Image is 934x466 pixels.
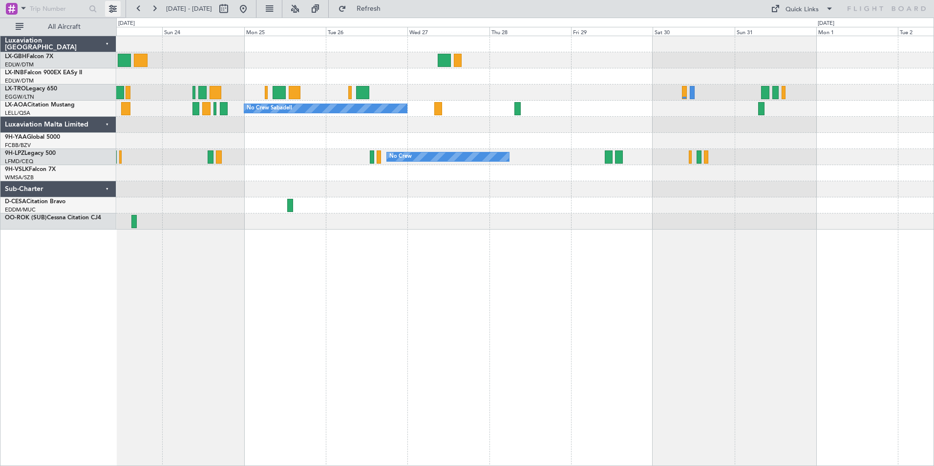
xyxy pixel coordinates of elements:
a: EDLW/DTM [5,77,34,85]
div: [DATE] [818,20,834,28]
a: 9H-LPZLegacy 500 [5,150,56,156]
div: Quick Links [785,5,819,15]
a: EGGW/LTN [5,93,34,101]
span: LX-INB [5,70,24,76]
div: No Crew Sabadell [247,101,292,116]
div: Sat 30 [653,27,734,36]
a: LFMD/CEQ [5,158,33,165]
input: Trip Number [30,1,86,16]
div: Thu 28 [489,27,571,36]
a: LX-GBHFalcon 7X [5,54,53,60]
a: 9H-YAAGlobal 5000 [5,134,60,140]
a: WMSA/SZB [5,174,34,181]
button: All Aircraft [11,19,106,35]
div: Mon 1 [816,27,898,36]
div: Sun 24 [162,27,244,36]
span: All Aircraft [25,23,103,30]
div: Sun 31 [735,27,816,36]
a: LX-INBFalcon 900EX EASy II [5,70,82,76]
span: OO-ROK (SUB) [5,215,47,221]
div: No Crew [389,149,412,164]
a: OO-ROK (SUB)Cessna Citation CJ4 [5,215,101,221]
span: 9H-LPZ [5,150,24,156]
a: EDDM/MUC [5,206,36,213]
span: LX-GBH [5,54,26,60]
a: LELL/QSA [5,109,30,117]
a: FCBB/BZV [5,142,31,149]
span: LX-TRO [5,86,26,92]
a: LX-TROLegacy 650 [5,86,57,92]
a: D-CESACitation Bravo [5,199,65,205]
a: 9H-VSLKFalcon 7X [5,167,56,172]
button: Quick Links [766,1,838,17]
span: LX-AOA [5,102,27,108]
span: [DATE] - [DATE] [166,4,212,13]
div: Tue 26 [326,27,407,36]
div: Wed 27 [407,27,489,36]
span: D-CESA [5,199,26,205]
span: Refresh [348,5,389,12]
button: Refresh [334,1,392,17]
a: LX-AOACitation Mustang [5,102,75,108]
span: 9H-VSLK [5,167,29,172]
span: 9H-YAA [5,134,27,140]
div: Fri 29 [571,27,653,36]
a: EDLW/DTM [5,61,34,68]
div: Mon 25 [244,27,326,36]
